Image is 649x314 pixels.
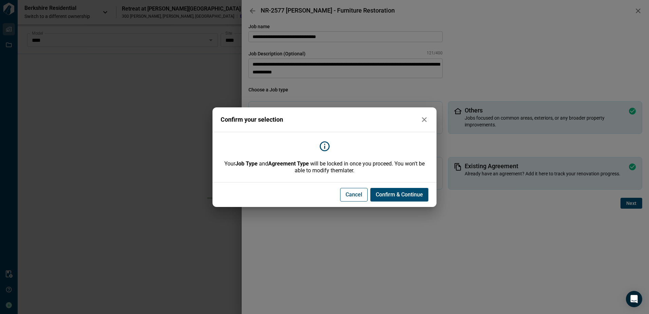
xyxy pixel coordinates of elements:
[268,160,309,167] b: Agreement Type
[370,188,428,202] button: Confirm & Continue
[221,160,428,174] span: Your and will be locked in once you proceed. You won't be able to modify them later.
[235,160,258,167] b: Job Type
[376,191,423,198] span: Confirm & Continue
[346,191,362,198] span: Cancel
[221,116,283,123] span: Confirm your selection
[626,291,642,307] div: Open Intercom Messenger
[340,188,368,202] button: Cancel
